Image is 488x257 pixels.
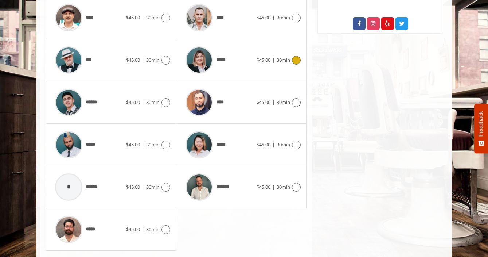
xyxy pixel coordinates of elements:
span: | [272,57,275,63]
span: $45.00 [126,226,140,233]
span: $45.00 [257,14,270,21]
span: $45.00 [257,57,270,63]
span: 30min [277,141,290,148]
span: | [142,57,144,63]
span: 30min [277,14,290,21]
span: $45.00 [257,141,270,148]
span: 30min [146,226,160,233]
span: $45.00 [126,14,140,21]
span: | [272,14,275,21]
span: $45.00 [257,184,270,190]
span: Feedback [478,111,484,137]
span: 30min [146,57,160,63]
span: 30min [277,57,290,63]
span: 30min [146,14,160,21]
span: 30min [146,141,160,148]
span: $45.00 [126,141,140,148]
span: | [142,226,144,233]
span: | [272,184,275,190]
span: | [272,141,275,148]
span: $45.00 [126,57,140,63]
button: Feedback - Show survey [474,104,488,153]
span: $45.00 [126,99,140,106]
span: 30min [146,184,160,190]
span: | [142,184,144,190]
span: | [142,141,144,148]
span: | [142,99,144,106]
span: $45.00 [257,99,270,106]
span: | [272,99,275,106]
span: 30min [277,99,290,106]
span: | [142,14,144,21]
span: 30min [277,184,290,190]
span: $45.00 [126,184,140,190]
span: 30min [146,99,160,106]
